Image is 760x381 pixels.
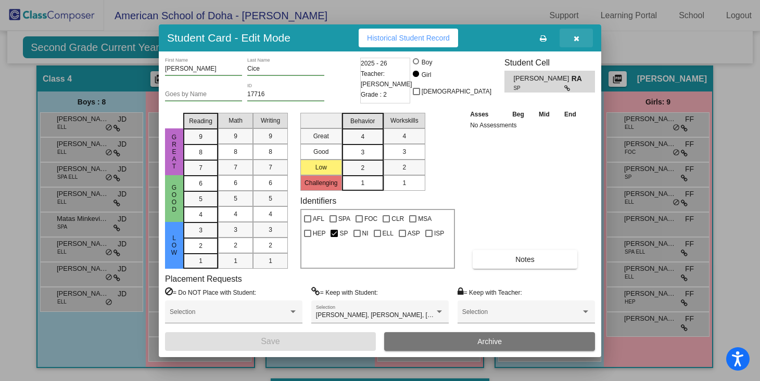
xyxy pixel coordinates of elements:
span: Reading [189,116,212,126]
span: 1 [199,256,202,266]
span: CLR [391,213,404,225]
label: = Keep with Teacher: [458,287,522,297]
span: RA [572,73,586,84]
span: 6 [234,178,237,188]
span: 7 [234,163,237,172]
button: Save [165,332,376,351]
button: Notes [473,250,577,269]
span: 8 [269,147,272,156]
span: SP [513,84,564,92]
span: 1 [402,178,406,188]
span: 1 [234,256,237,266]
span: Notes [515,255,535,264]
th: Asses [467,109,505,120]
label: = Keep with Student: [311,287,378,297]
span: 9 [199,132,202,141]
span: [PERSON_NAME] [513,73,571,84]
h3: Student Card - Edit Mode [167,31,290,44]
span: 5 [234,194,237,203]
button: Historical Student Record [359,29,458,47]
label: = Do NOT Place with Student: [165,287,256,297]
span: Behavior [350,116,375,126]
label: Placement Requests [165,274,242,284]
span: Historical Student Record [367,34,450,42]
span: 2 [199,241,202,251]
span: SPA [338,213,350,225]
span: 1 [269,256,272,266]
span: Save [261,337,280,346]
span: 6 [269,178,272,188]
th: Beg [505,109,532,120]
span: 6 [199,179,202,188]
div: Boy [421,58,433,67]
button: Archive [384,332,595,351]
h3: Student Cell [504,58,595,68]
span: 3 [234,225,237,234]
span: Grade : 2 [361,89,387,100]
span: Workskills [390,116,419,125]
span: Math [229,116,243,125]
span: ELL [383,227,394,240]
span: 7 [269,163,272,172]
span: [DEMOGRAPHIC_DATA] [422,85,491,98]
input: goes by name [165,91,242,98]
span: 4 [402,132,406,141]
span: ASP [408,227,420,240]
span: 3 [361,148,364,157]
span: 3 [269,225,272,234]
input: Enter ID [247,91,324,98]
span: 1 [361,178,364,188]
span: AFL [313,213,324,225]
span: Great [170,134,179,170]
span: ISP [434,227,444,240]
span: 2 [269,241,272,250]
span: MSA [418,213,432,225]
span: 4 [269,209,272,219]
span: Low [170,234,179,256]
span: 9 [269,132,272,141]
span: 8 [234,147,237,156]
span: 2 [402,163,406,172]
span: Archive [477,337,502,346]
th: End [557,109,584,120]
span: Writing [261,116,280,125]
span: 4 [199,210,202,219]
span: 7 [199,163,202,173]
span: 8 [199,148,202,157]
span: HEP [313,227,326,240]
span: 4 [234,209,237,219]
label: Identifiers [300,196,336,206]
span: Good [170,184,179,213]
span: [PERSON_NAME], [PERSON_NAME], [PERSON_NAME] [316,311,477,319]
span: 2 [234,241,237,250]
span: 5 [269,194,272,203]
div: Girl [421,70,432,80]
span: 9 [234,132,237,141]
span: 4 [361,132,364,141]
span: 2025 - 26 [361,58,387,69]
td: No Assessments [467,120,584,130]
span: Teacher: [PERSON_NAME] [361,69,412,89]
span: NI [362,227,369,240]
span: FOC [364,213,377,225]
span: 2 [361,163,364,173]
span: 5 [199,194,202,204]
th: Mid [531,109,556,120]
span: 3 [199,226,202,235]
span: 3 [402,147,406,156]
span: SP [339,227,348,240]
